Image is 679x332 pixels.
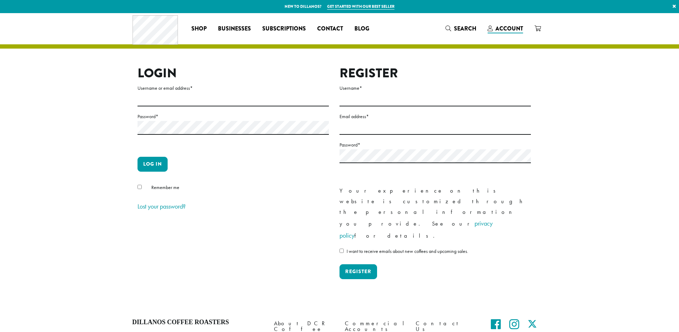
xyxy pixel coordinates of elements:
label: Password [138,112,329,121]
span: Shop [191,24,207,33]
span: Search [454,24,476,33]
span: Blog [354,24,369,33]
a: Search [440,23,482,34]
button: Log in [138,157,168,172]
label: Password [339,140,531,149]
a: privacy policy [339,219,493,239]
h4: Dillanos Coffee Roasters [132,319,263,326]
span: I want to receive emails about new coffees and upcoming sales. [347,248,468,254]
a: Lost your password? [138,202,186,210]
a: Shop [186,23,212,34]
label: Username [339,84,531,93]
span: Remember me [151,184,179,190]
a: Get started with our best seller [327,4,394,10]
p: Your experience on this website is customized through the personal information you provide. See o... [339,186,531,242]
span: Businesses [218,24,251,33]
button: Register [339,264,377,279]
input: I want to receive emails about new coffees and upcoming sales. [339,249,344,253]
span: Account [495,24,523,33]
span: Contact [317,24,343,33]
label: Email address [339,112,531,121]
h2: Login [138,66,329,81]
label: Username or email address [138,84,329,93]
span: Subscriptions [262,24,306,33]
h2: Register [339,66,531,81]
